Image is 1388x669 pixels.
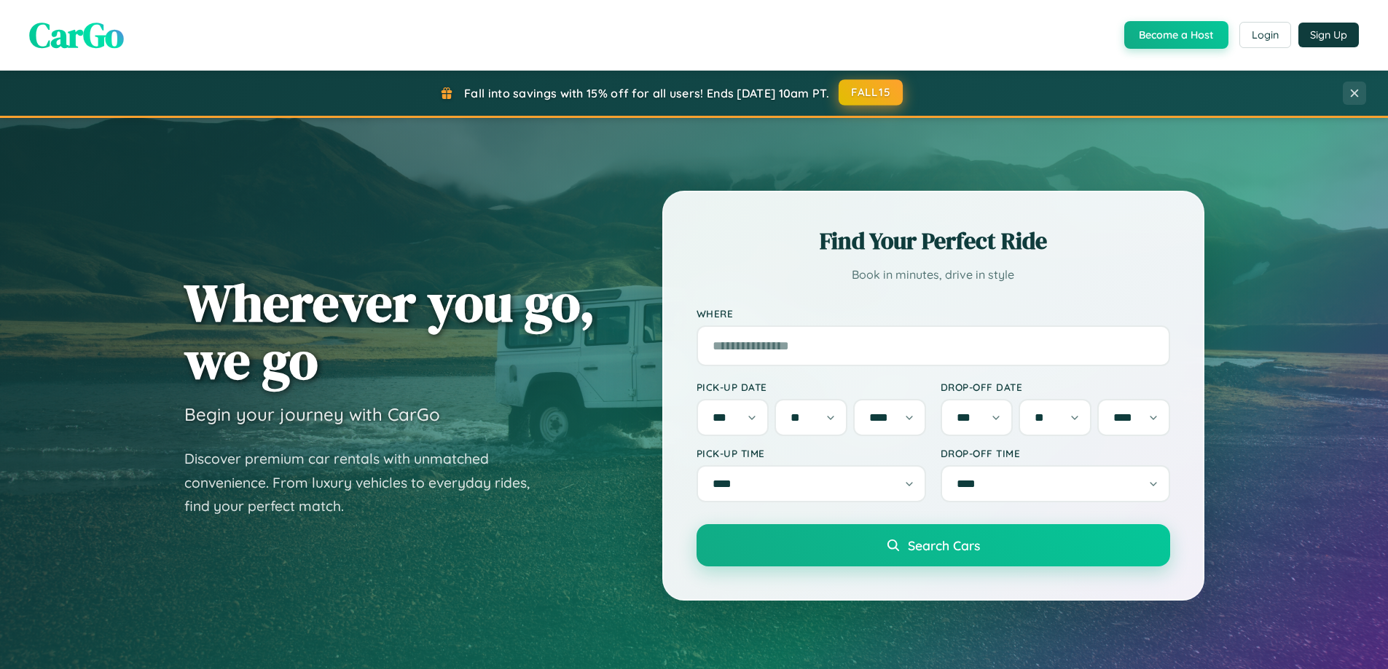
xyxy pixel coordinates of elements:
h1: Wherever you go, we go [184,274,595,389]
span: Fall into savings with 15% off for all users! Ends [DATE] 10am PT. [464,86,829,100]
label: Where [697,307,1170,320]
label: Drop-off Date [941,381,1170,393]
button: Search Cars [697,524,1170,566]
button: Become a Host [1124,21,1228,49]
button: FALL15 [839,79,903,106]
p: Discover premium car rentals with unmatched convenience. From luxury vehicles to everyday rides, ... [184,447,549,518]
label: Pick-up Date [697,381,926,393]
h3: Begin your journey with CarGo [184,403,440,425]
label: Drop-off Time [941,447,1170,459]
span: CarGo [29,11,124,59]
span: Search Cars [908,537,980,553]
h2: Find Your Perfect Ride [697,225,1170,257]
button: Login [1239,22,1291,48]
label: Pick-up Time [697,447,926,459]
button: Sign Up [1298,23,1359,47]
p: Book in minutes, drive in style [697,264,1170,285]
